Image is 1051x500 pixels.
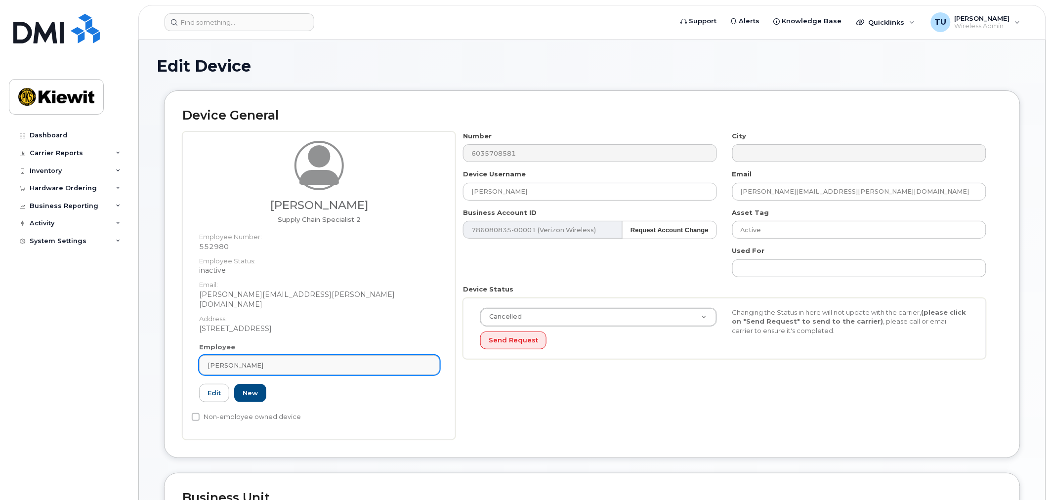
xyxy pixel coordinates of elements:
[199,290,440,309] dd: [PERSON_NAME][EMAIL_ADDRESS][PERSON_NAME][DOMAIN_NAME]
[732,131,747,141] label: City
[481,308,716,326] a: Cancelled
[463,131,492,141] label: Number
[483,312,522,321] span: Cancelled
[480,332,547,350] button: Send Request
[463,169,526,179] label: Device Username
[192,413,200,421] input: Non-employee owned device
[199,309,440,324] dt: Address:
[724,308,976,335] div: Changing the Status in here will not update with the carrier, , please call or email carrier to e...
[199,242,440,251] dd: 552980
[208,361,263,370] span: [PERSON_NAME]
[463,208,537,217] label: Business Account ID
[182,109,1002,123] h2: Device General
[732,246,765,255] label: Used For
[732,208,769,217] label: Asset Tag
[192,411,301,423] label: Non-employee owned device
[631,226,709,234] strong: Request Account Change
[199,384,229,402] a: Edit
[622,221,717,239] button: Request Account Change
[732,169,752,179] label: Email
[234,384,266,402] a: New
[199,355,440,375] a: [PERSON_NAME]
[1008,457,1044,493] iframe: Messenger Launcher
[199,199,440,211] h3: [PERSON_NAME]
[199,251,440,266] dt: Employee Status:
[199,227,440,242] dt: Employee Number:
[199,324,440,333] dd: [STREET_ADDRESS]
[463,285,513,294] label: Device Status
[278,215,361,223] span: Job title
[199,275,440,290] dt: Email:
[199,342,235,352] label: Employee
[199,265,440,275] dd: inactive
[157,57,1028,75] h1: Edit Device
